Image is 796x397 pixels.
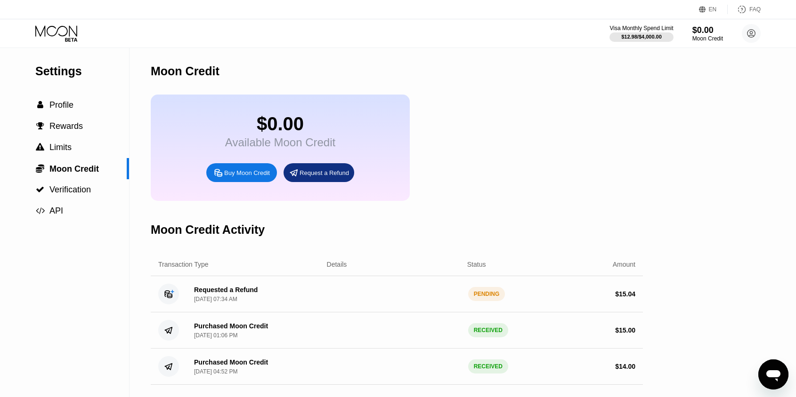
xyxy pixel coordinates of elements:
div: Purchased Moon Credit [194,322,268,330]
div: $0.00 [225,113,335,135]
div:  [35,122,45,130]
div: [DATE] 07:34 AM [194,296,237,302]
div: $12.98 / $4,000.00 [621,34,662,40]
div: $0.00Moon Credit [692,25,723,42]
div: FAQ [749,6,761,13]
div: Amount [613,261,635,268]
span: API [49,206,63,215]
span: Rewards [49,121,83,131]
div: Status [467,261,486,268]
div:  [35,185,45,194]
div: Buy Moon Credit [224,169,270,177]
div: Transaction Type [158,261,209,268]
div: Moon Credit [692,35,723,42]
div:  [35,143,45,151]
div: EN [699,5,728,14]
div: EN [709,6,717,13]
div: [DATE] 04:52 PM [194,368,237,375]
div: Settings [35,64,129,78]
div: Moon Credit Activity [151,223,265,237]
div: RECEIVED [468,323,508,337]
span: Limits [49,143,72,152]
div: Moon Credit [151,64,219,78]
div: [DATE] 01:06 PM [194,332,237,339]
iframe: Button to launch messaging window, conversation in progress [758,359,788,389]
div: RECEIVED [468,359,508,373]
div: Buy Moon Credit [206,163,277,182]
div: $ 14.00 [615,363,635,370]
div: Visa Monthly Spend Limit [609,25,673,32]
div: $ 15.00 [615,326,635,334]
span:  [36,143,44,151]
div: Details [327,261,347,268]
div:  [35,101,45,109]
div: $ 15.04 [615,290,635,298]
div: Available Moon Credit [225,136,335,149]
div: Request a Refund [300,169,349,177]
span: Profile [49,100,73,110]
div: PENDING [468,287,505,301]
div: $0.00 [692,25,723,35]
span: Moon Credit [49,164,99,174]
span:  [36,185,44,194]
div:  [35,206,45,215]
div: FAQ [728,5,761,14]
div: Visa Monthly Spend Limit$12.98/$4,000.00 [609,25,673,42]
div: Purchased Moon Credit [194,358,268,366]
span: Verification [49,185,91,194]
div:  [35,164,45,173]
span:  [36,164,44,173]
span:  [36,206,45,215]
div: Requested a Refund [194,286,258,294]
span:  [36,122,44,130]
div: Request a Refund [284,163,354,182]
span:  [37,101,43,109]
